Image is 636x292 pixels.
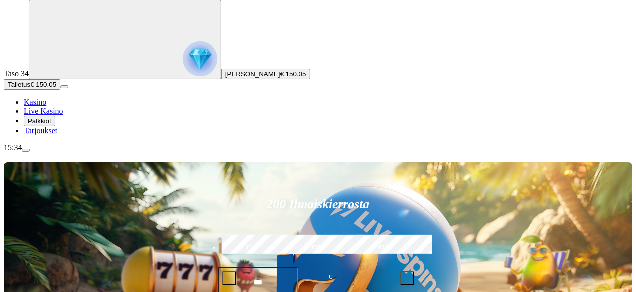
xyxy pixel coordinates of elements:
a: Tarjoukset [24,126,57,135]
button: Palkkiot [24,116,55,126]
button: minus icon [222,271,236,285]
a: Live Kasino [24,107,63,115]
span: € 150.05 [280,70,306,78]
button: menu [60,85,68,88]
span: Palkkiot [28,117,51,125]
label: €150 [286,233,350,262]
span: Talletus [8,81,30,88]
nav: Main menu [4,98,632,135]
a: Kasino [24,98,46,106]
span: Taso 34 [4,69,29,78]
button: plus icon [400,271,414,285]
button: menu [22,149,30,152]
button: [PERSON_NAME]€ 150.05 [221,69,310,79]
span: 15:34 [4,143,22,152]
span: [PERSON_NAME] [225,70,280,78]
button: Talletusplus icon€ 150.05 [4,79,60,90]
img: reward progress [183,41,217,76]
span: € 150.05 [30,81,56,88]
label: €50 [220,233,283,262]
label: €250 [353,233,417,262]
span: € [329,272,332,282]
